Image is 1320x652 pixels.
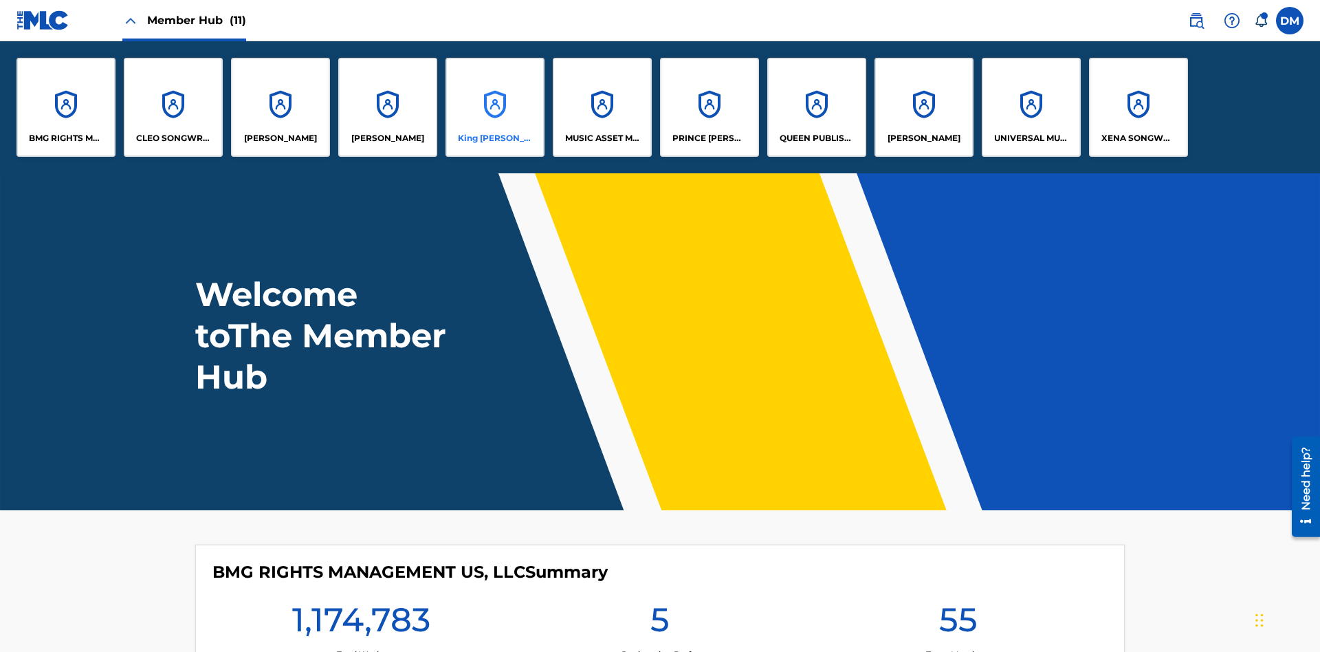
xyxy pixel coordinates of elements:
img: search [1188,12,1204,29]
p: CLEO SONGWRITER [136,132,211,144]
div: User Menu [1276,7,1303,34]
p: ELVIS COSTELLO [244,132,317,144]
a: Accounts[PERSON_NAME] [231,58,330,157]
a: Public Search [1182,7,1210,34]
h1: 55 [939,599,978,649]
a: AccountsKing [PERSON_NAME] [445,58,544,157]
p: EYAMA MCSINGER [351,132,424,144]
a: AccountsUNIVERSAL MUSIC PUB GROUP [982,58,1081,157]
iframe: Resource Center [1281,431,1320,544]
img: help [1224,12,1240,29]
p: UNIVERSAL MUSIC PUB GROUP [994,132,1069,144]
p: MUSIC ASSET MANAGEMENT (MAM) [565,132,640,144]
h4: BMG RIGHTS MANAGEMENT US, LLC [212,562,608,583]
a: AccountsXENA SONGWRITER [1089,58,1188,157]
p: QUEEN PUBLISHA [780,132,855,144]
span: (11) [230,14,246,27]
p: PRINCE MCTESTERSON [672,132,747,144]
a: AccountsCLEO SONGWRITER [124,58,223,157]
span: Member Hub [147,12,246,28]
p: BMG RIGHTS MANAGEMENT US, LLC [29,132,104,144]
img: MLC Logo [16,10,69,30]
a: AccountsQUEEN PUBLISHA [767,58,866,157]
h1: 1,174,783 [292,599,430,649]
a: AccountsPRINCE [PERSON_NAME] [660,58,759,157]
div: Notifications [1254,14,1268,28]
h1: Welcome to The Member Hub [195,274,452,398]
div: Drag [1255,600,1264,641]
a: Accounts[PERSON_NAME] [338,58,437,157]
p: XENA SONGWRITER [1101,132,1176,144]
a: AccountsMUSIC ASSET MANAGEMENT (MAM) [553,58,652,157]
h1: 5 [650,599,670,649]
p: RONALD MCTESTERSON [888,132,960,144]
a: AccountsBMG RIGHTS MANAGEMENT US, LLC [16,58,115,157]
p: King McTesterson [458,132,533,144]
iframe: Chat Widget [1251,586,1320,652]
a: Accounts[PERSON_NAME] [874,58,973,157]
img: Close [122,12,139,29]
div: Help [1218,7,1246,34]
